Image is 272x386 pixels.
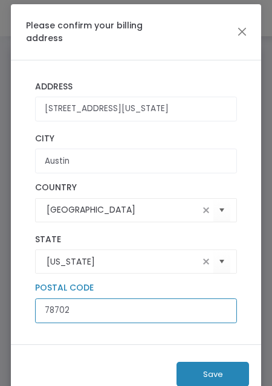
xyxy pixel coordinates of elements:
input: City [35,149,237,173]
input: Select Country [47,204,199,216]
label: State [35,234,237,245]
input: Postal Code [35,298,237,323]
button: Close [235,24,250,40]
button: Select [213,249,230,274]
input: Select State [47,256,199,268]
span: clear [199,254,213,269]
input: Billing Address [35,97,237,121]
h4: Please confirm your billing address [26,19,147,45]
label: Address [35,82,237,92]
label: Country [35,182,237,193]
label: Postal Code [35,283,237,294]
button: Select [213,198,230,223]
label: City [35,133,237,144]
span: clear [199,203,213,217]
